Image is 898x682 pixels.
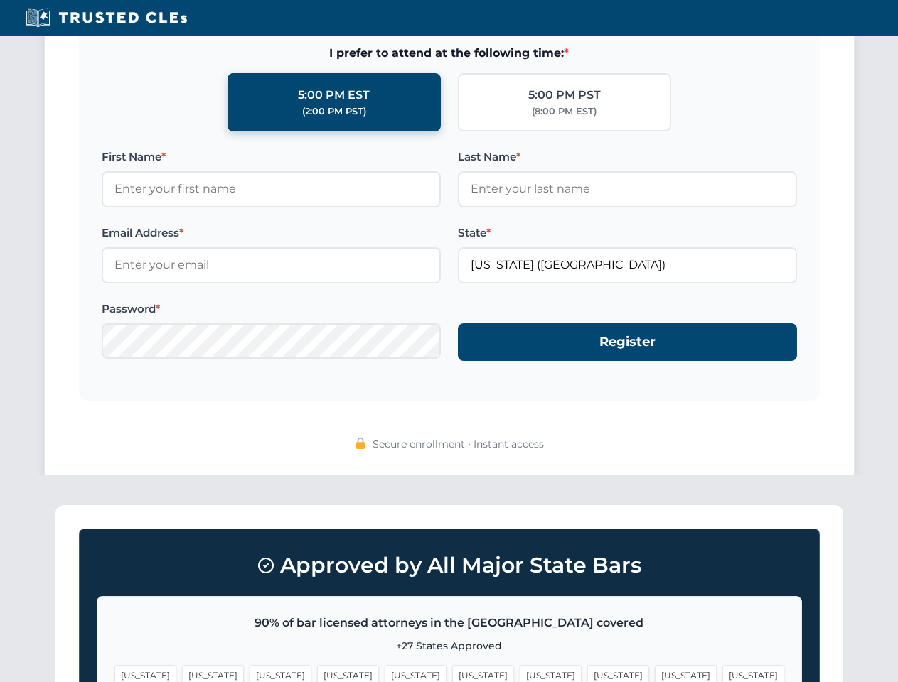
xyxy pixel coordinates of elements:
[532,104,597,119] div: (8:00 PM EST)
[373,436,544,452] span: Secure enrollment • Instant access
[302,104,366,119] div: (2:00 PM PST)
[102,148,441,166] label: First Name
[298,86,370,104] div: 5:00 PM EST
[114,614,784,632] p: 90% of bar licensed attorneys in the [GEOGRAPHIC_DATA] covered
[458,323,797,361] button: Register
[102,224,441,242] label: Email Address
[458,148,797,166] label: Last Name
[102,171,441,207] input: Enter your first name
[102,301,441,318] label: Password
[102,44,797,63] span: I prefer to attend at the following time:
[528,86,601,104] div: 5:00 PM PST
[458,247,797,283] input: Florida (FL)
[102,247,441,283] input: Enter your email
[355,438,366,449] img: 🔒
[21,7,191,28] img: Trusted CLEs
[97,546,802,585] h3: Approved by All Major State Bars
[458,171,797,207] input: Enter your last name
[458,224,797,242] label: State
[114,638,784,654] p: +27 States Approved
